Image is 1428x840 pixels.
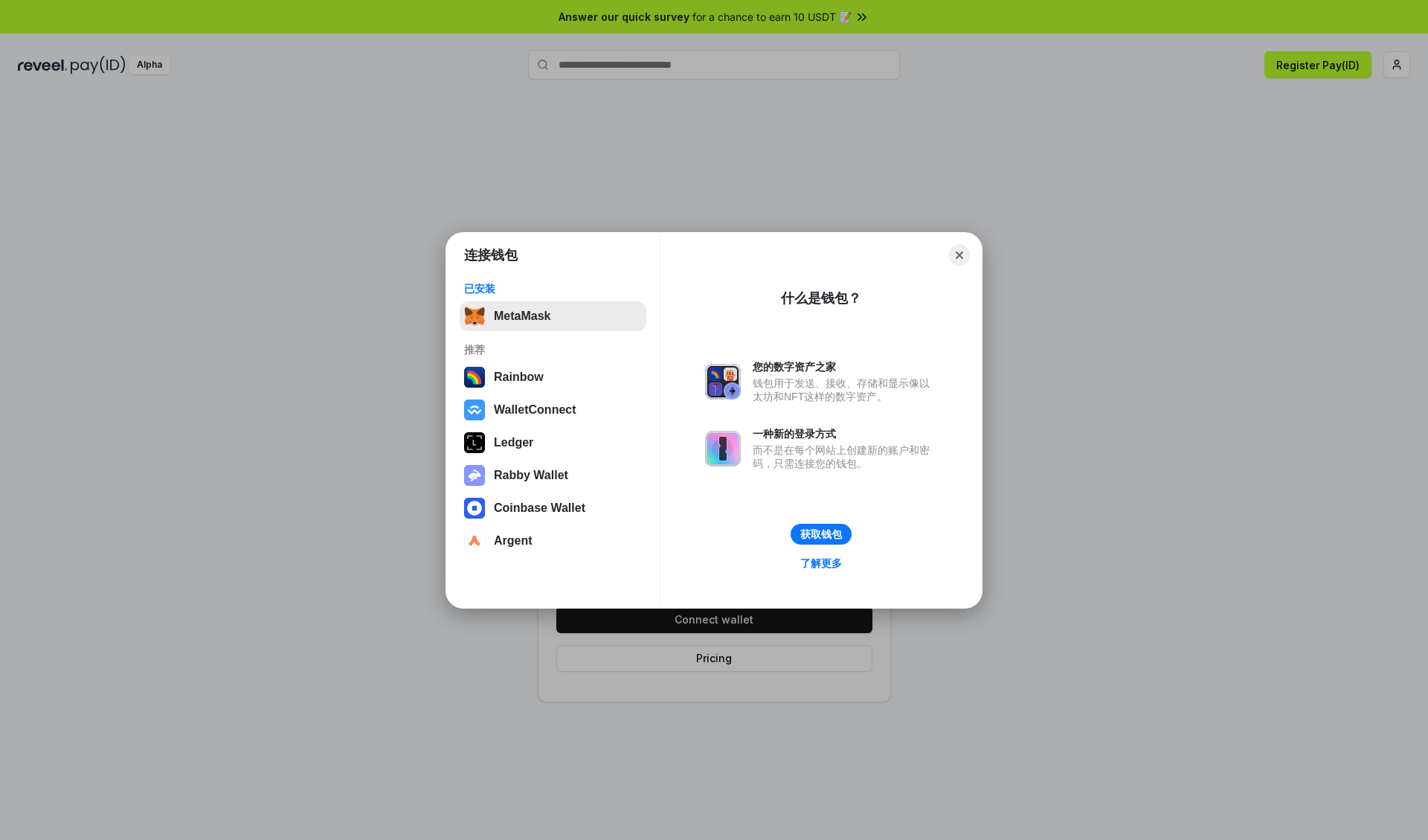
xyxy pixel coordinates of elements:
[494,469,568,482] div: Rabby Wallet
[494,371,544,384] div: Rainbow
[705,431,741,467] img: svg+xml,%3Csvg%20xmlns%3D%22http%3A%2F%2Fwww.w3.org%2F2000%2Fsvg%22%20fill%3D%22none%22%20viewBox...
[464,246,518,264] h1: 连接钱包
[464,282,642,295] div: 已安装
[464,306,485,327] img: svg+xml,%3Csvg%20fill%3D%22none%22%20height%3D%2233%22%20viewBox%3D%220%200%2035%2033%22%20width%...
[464,367,485,388] img: svg+xml,%3Csvg%20width%3D%22120%22%20height%3D%22120%22%20viewBox%3D%220%200%20120%20120%22%20fil...
[705,364,741,400] img: svg+xml,%3Csvg%20xmlns%3D%22http%3A%2F%2Fwww.w3.org%2F2000%2Fsvg%22%20fill%3D%22none%22%20viewBox...
[753,360,937,373] div: 您的数字资产之家
[460,362,646,392] button: Rainbow
[753,376,937,403] div: 钱包用于发送、接收、存储和显示像以太坊和NFT这样的数字资产。
[460,428,646,458] button: Ledger
[460,526,646,556] button: Argent
[460,461,646,490] button: Rabby Wallet
[494,403,576,417] div: WalletConnect
[464,498,485,519] img: svg+xml,%3Csvg%20width%3D%2228%22%20height%3D%2228%22%20viewBox%3D%220%200%2028%2028%22%20fill%3D...
[494,310,550,323] div: MetaMask
[753,443,937,470] div: 而不是在每个网站上创建新的账户和密码，只需连接您的钱包。
[464,530,485,551] img: svg+xml,%3Csvg%20width%3D%2228%22%20height%3D%2228%22%20viewBox%3D%220%200%2028%2028%22%20fill%3D...
[460,395,646,425] button: WalletConnect
[494,501,585,515] div: Coinbase Wallet
[800,557,842,570] div: 了解更多
[464,432,485,453] img: svg+xml,%3Csvg%20xmlns%3D%22http%3A%2F%2Fwww.w3.org%2F2000%2Fsvg%22%20width%3D%2228%22%20height%3...
[800,528,842,541] div: 获取钱包
[464,400,485,420] img: svg+xml,%3Csvg%20width%3D%2228%22%20height%3D%2228%22%20viewBox%3D%220%200%2028%2028%22%20fill%3D...
[464,343,642,356] div: 推荐
[460,301,646,331] button: MetaMask
[753,427,937,440] div: 一种新的登录方式
[494,436,533,449] div: Ledger
[791,524,852,545] button: 获取钱包
[791,554,851,573] a: 了解更多
[460,493,646,523] button: Coinbase Wallet
[781,289,861,307] div: 什么是钱包？
[464,465,485,486] img: svg+xml,%3Csvg%20xmlns%3D%22http%3A%2F%2Fwww.w3.org%2F2000%2Fsvg%22%20fill%3D%22none%22%20viewBox...
[949,245,970,266] button: Close
[494,534,533,548] div: Argent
